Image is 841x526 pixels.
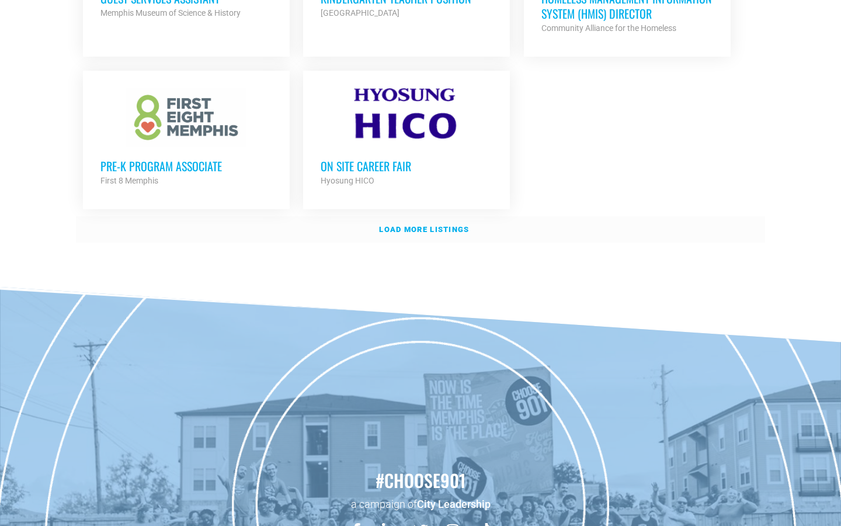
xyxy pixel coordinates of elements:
[100,176,158,185] strong: First 8 Memphis
[321,158,492,174] h3: On Site Career Fair
[76,216,765,243] a: Load more listings
[100,158,272,174] h3: Pre-K Program Associate
[303,71,510,205] a: On Site Career Fair Hyosung HICO
[6,497,835,511] p: a campaign of
[321,8,399,18] strong: [GEOGRAPHIC_DATA]
[417,498,491,510] a: City Leadership
[321,176,374,185] strong: Hyosung HICO
[100,8,241,18] strong: Memphis Museum of Science & History
[541,23,676,33] strong: Community Alliance for the Homeless
[6,468,835,493] h2: #choose901
[379,225,469,234] strong: Load more listings
[83,71,290,205] a: Pre-K Program Associate First 8 Memphis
